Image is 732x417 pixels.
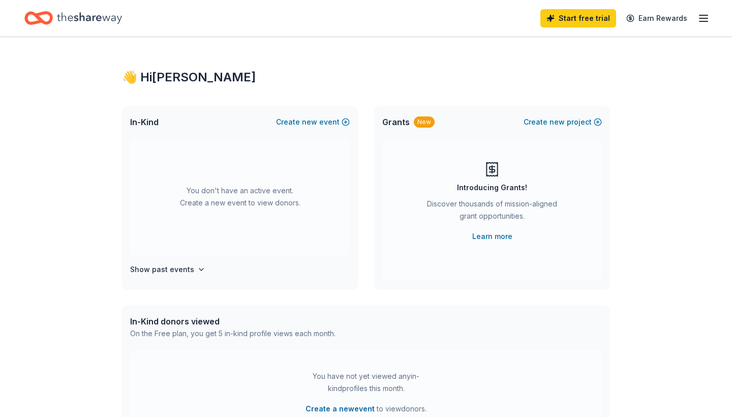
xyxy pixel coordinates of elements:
[550,116,565,128] span: new
[414,116,435,128] div: New
[540,9,616,27] a: Start free trial
[24,6,122,30] a: Home
[472,230,512,243] a: Learn more
[276,116,350,128] button: Createnewevent
[457,182,527,194] div: Introducing Grants!
[306,403,375,415] button: Create a newevent
[423,198,561,226] div: Discover thousands of mission-aligned grant opportunities.
[130,315,335,327] div: In-Kind donors viewed
[122,69,610,85] div: 👋 Hi [PERSON_NAME]
[130,327,335,340] div: On the Free plan, you get 5 in-kind profile views each month.
[130,263,194,276] h4: Show past events
[130,116,159,128] span: In-Kind
[620,9,693,27] a: Earn Rewards
[130,263,205,276] button: Show past events
[130,138,350,255] div: You don't have an active event. Create a new event to view donors.
[524,116,602,128] button: Createnewproject
[302,370,430,395] div: You have not yet viewed any in-kind profiles this month.
[382,116,410,128] span: Grants
[306,403,426,415] span: to view donors .
[302,116,317,128] span: new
